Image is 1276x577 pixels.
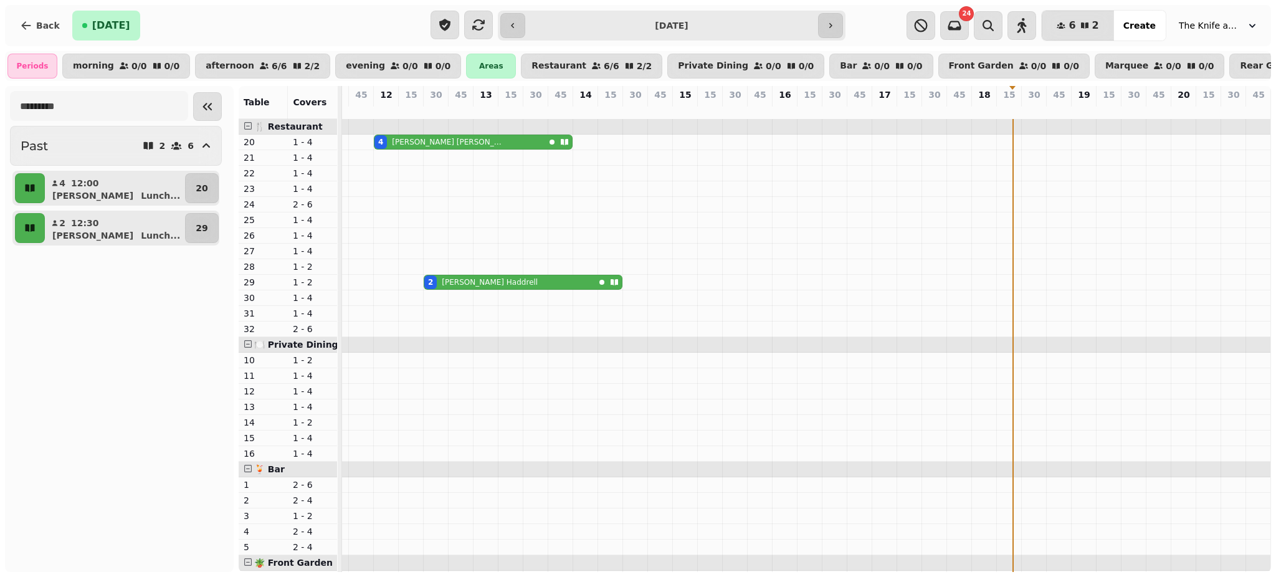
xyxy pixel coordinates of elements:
p: 0 [1054,103,1064,116]
p: 2 - 6 [293,479,332,491]
p: 12 [244,385,283,398]
div: Periods [7,54,57,79]
p: 27 [244,245,283,257]
p: [PERSON_NAME] Haddrell [442,277,538,287]
button: afternoon6/62/2 [195,54,330,79]
p: 2 - 4 [293,525,332,538]
button: 62 [1042,11,1113,41]
p: 0 [356,103,366,116]
p: 0 [1079,103,1089,116]
p: 30 [928,88,940,101]
p: 0 [1204,103,1214,116]
p: 10 [244,354,283,366]
p: 0 / 0 [402,62,418,70]
p: 0 [979,103,989,116]
p: 15 [1003,88,1015,101]
p: Restaurant [531,61,586,71]
p: 30 [1227,88,1239,101]
button: 212:30[PERSON_NAME]Lunch... [47,213,183,243]
p: 45 [455,88,467,101]
p: 0 [830,103,840,116]
p: 1 - 4 [293,167,332,179]
p: 0 / 0 [799,62,814,70]
button: 29 [185,213,218,243]
p: 14 [244,416,283,429]
p: 45 [754,88,766,101]
button: Marquee0/00/0 [1095,54,1225,79]
p: 23 [244,183,283,195]
p: 1 - 4 [293,214,332,226]
p: 5 [244,541,283,553]
p: 2 - 4 [293,541,332,553]
span: Covers [293,97,326,107]
p: 30 [330,88,342,101]
p: 20 [244,136,283,148]
p: 30 [729,88,741,101]
p: 0 [631,103,640,116]
span: 24 [962,11,971,17]
p: 1 - 4 [293,136,332,148]
p: 2 [59,217,66,229]
button: Create [1113,11,1166,41]
p: Front Garden [949,61,1014,71]
p: 0 [780,103,790,116]
p: 0 [1129,103,1139,116]
p: 30 [430,88,442,101]
p: 15 [604,88,616,101]
p: 1 - 2 [293,510,332,522]
p: 0 [730,103,740,116]
p: 1 - 4 [293,447,332,460]
p: 29 [196,222,207,234]
p: 13 [244,401,283,413]
p: 30 [530,88,541,101]
p: 0 [406,103,416,116]
p: 1 [244,479,283,491]
p: 16 [779,88,791,101]
span: 🍴 Restaurant [254,122,323,131]
p: 0 [905,103,915,116]
p: 0 [1179,103,1189,116]
p: 1 - 4 [293,292,332,304]
p: 0 / 0 [874,62,890,70]
button: evening0/00/0 [335,54,461,79]
button: Back [10,11,70,41]
p: 1 - 4 [293,183,332,195]
p: 0 [705,103,715,116]
p: 2 / 2 [637,62,652,70]
p: 0 [805,103,815,116]
p: 30 [1128,88,1140,101]
p: 12 [380,88,392,101]
p: 0 / 0 [436,62,451,70]
p: 16 [244,447,283,460]
p: 2 [431,103,441,116]
button: Collapse sidebar [193,92,222,121]
button: Bar0/00/0 [829,54,933,79]
p: 1 - 4 [293,385,332,398]
p: 15 [1202,88,1214,101]
p: 30 [629,88,641,101]
p: 0 / 0 [1064,62,1079,70]
p: 45 [355,88,367,101]
p: 2 - 6 [293,323,332,335]
p: Private Dining [678,61,748,71]
span: [DATE] [92,21,130,31]
p: 4 [381,103,391,116]
p: 1 - 2 [293,276,332,288]
p: 0 [606,103,616,116]
p: Lunch ... [141,229,180,242]
p: 18 [978,88,990,101]
p: 0 / 0 [131,62,147,70]
p: 0 [581,103,591,116]
p: [PERSON_NAME] [52,229,133,242]
p: 15 [244,432,283,444]
span: 🍽️ Private Dining [254,340,338,350]
div: 2 [428,277,433,287]
span: 6 [1069,21,1075,31]
button: Past26 [10,126,222,166]
p: 15 [505,88,517,101]
p: 29 [244,276,283,288]
p: 30 [829,88,840,101]
span: 🍹 Bar [254,464,285,474]
p: 30 [1028,88,1040,101]
p: 0 / 0 [164,62,180,70]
